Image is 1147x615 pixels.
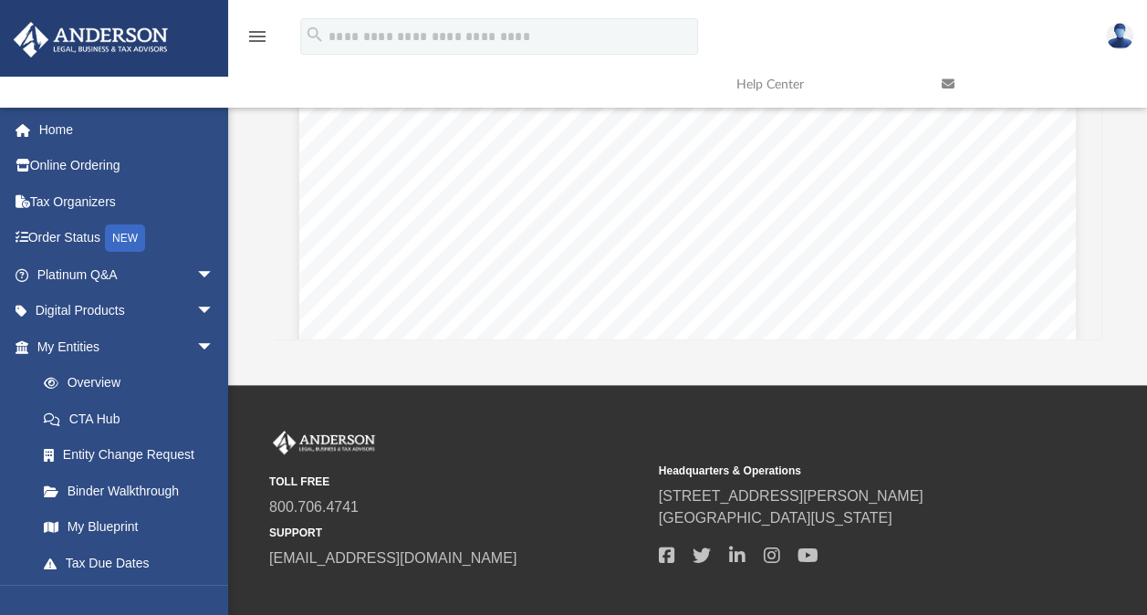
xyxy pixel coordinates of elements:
small: SUPPORT [269,525,646,541]
a: [STREET_ADDRESS][PERSON_NAME] [659,488,923,504]
a: [GEOGRAPHIC_DATA][US_STATE] [659,510,892,526]
a: Entity Change Request [26,437,242,474]
img: User Pic [1106,23,1133,49]
a: Digital Productsarrow_drop_down [13,293,242,329]
a: My Entitiesarrow_drop_down [13,328,242,365]
small: Headquarters & Operations [659,463,1036,479]
div: NEW [105,224,145,252]
a: 800.706.4741 [269,499,359,515]
a: Online Ordering [13,148,242,184]
a: Overview [26,365,242,401]
a: Binder Walkthrough [26,473,242,509]
a: Tax Organizers [13,183,242,220]
span: arrow_drop_down [196,256,233,294]
a: My Blueprint [26,509,233,546]
a: menu [246,35,268,47]
img: Anderson Advisors Platinum Portal [8,22,173,57]
a: Platinum Q&Aarrow_drop_down [13,256,242,293]
a: Help Center [723,48,928,120]
span: arrow_drop_down [196,293,233,330]
i: menu [246,26,268,47]
i: search [305,25,325,45]
span: arrow_drop_down [196,328,233,366]
a: Order StatusNEW [13,220,242,257]
a: Tax Due Dates [26,545,242,581]
a: Home [13,111,242,148]
a: CTA Hub [26,401,242,437]
a: [EMAIL_ADDRESS][DOMAIN_NAME] [269,550,516,566]
img: Anderson Advisors Platinum Portal [269,431,379,454]
small: TOLL FREE [269,474,646,490]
